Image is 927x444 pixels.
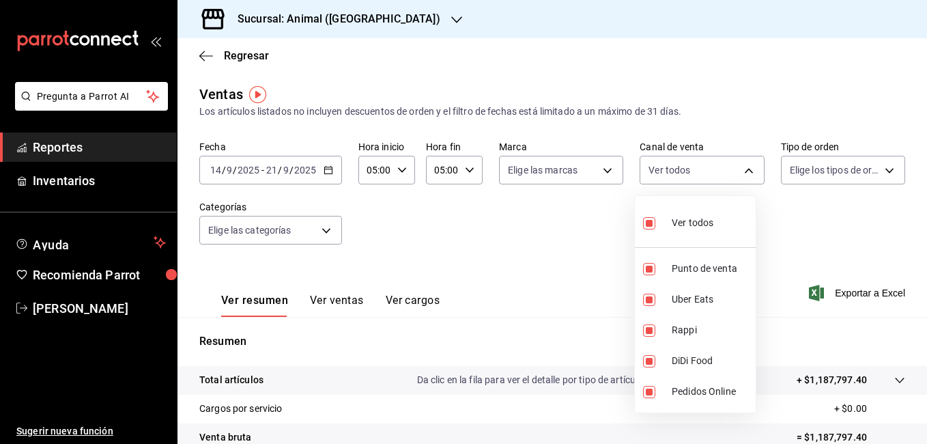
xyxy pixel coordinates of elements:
[672,354,750,368] span: DiDi Food
[672,323,750,337] span: Rappi
[672,262,750,276] span: Punto de venta
[672,216,713,230] span: Ver todos
[249,86,266,103] img: Tooltip marker
[672,292,750,307] span: Uber Eats
[672,385,750,399] span: Pedidos Online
